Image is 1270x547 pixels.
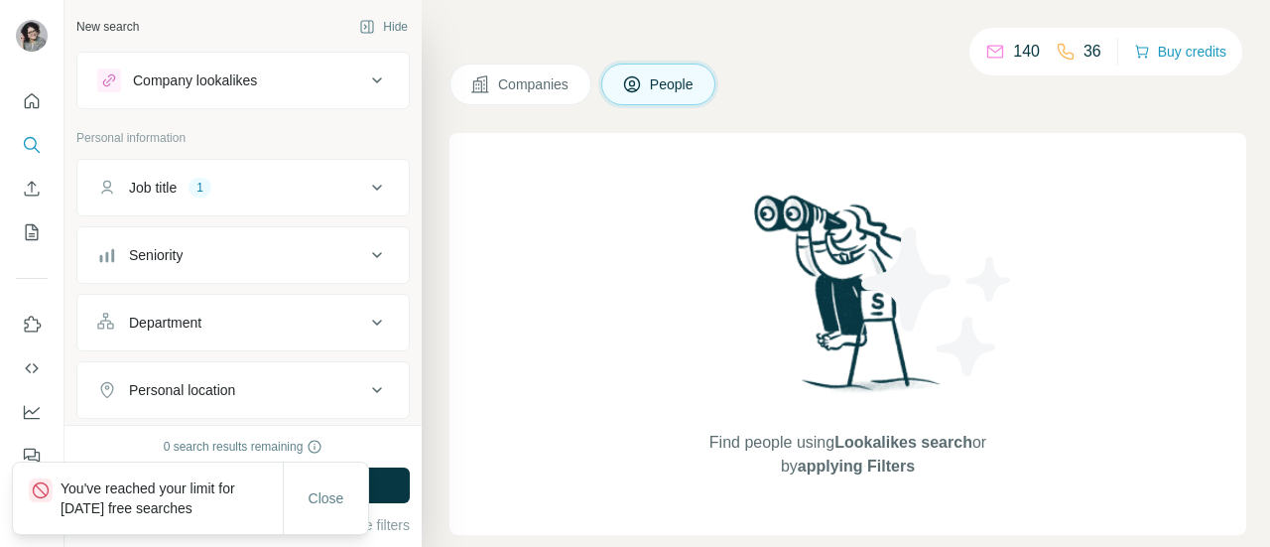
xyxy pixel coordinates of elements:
img: Avatar [16,20,48,52]
button: Hide [345,12,422,42]
div: 0 search results remaining [164,438,323,456]
button: Department [77,299,409,346]
p: 140 [1013,40,1040,64]
p: Personal information [76,129,410,147]
p: 36 [1083,40,1101,64]
div: 1 [189,179,211,197]
span: Close [309,488,344,508]
div: Company lookalikes [133,70,257,90]
button: My lists [16,214,48,250]
div: Department [129,313,201,333]
button: Buy credits [1134,38,1226,66]
button: Use Surfe API [16,350,48,386]
button: Search [16,127,48,163]
div: Job title [129,178,177,198]
div: New search [76,18,139,36]
button: Use Surfe on LinkedIn [16,307,48,342]
button: Close [295,480,358,516]
h4: Search [449,24,1246,52]
button: Feedback [16,438,48,474]
p: You've reached your limit for [DATE] free searches [61,479,283,518]
span: Find people using or by [689,431,1006,479]
div: Seniority [129,245,183,265]
button: Job title1 [77,164,409,211]
button: Personal location [77,366,409,414]
button: Seniority [77,231,409,279]
button: Dashboard [16,394,48,430]
img: Surfe Illustration - Stars [848,212,1027,391]
span: applying Filters [798,458,915,475]
div: Personal location [129,380,235,400]
span: Companies [498,74,571,94]
button: Enrich CSV [16,171,48,206]
span: Lookalikes search [834,434,972,451]
img: Surfe Illustration - Woman searching with binoculars [745,190,952,411]
button: Quick start [16,83,48,119]
span: People [650,74,696,94]
button: Company lookalikes [77,57,409,104]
